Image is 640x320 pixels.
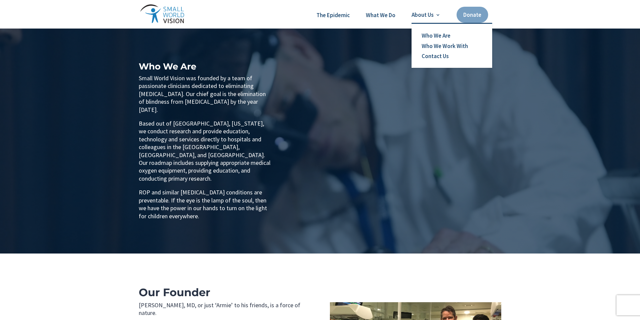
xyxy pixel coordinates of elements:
p: Based out of [GEOGRAPHIC_DATA], [US_STATE], we conduct research and provide education, technology... [139,120,272,188]
p: ROP and similar [MEDICAL_DATA] conditions are preventable. If the eye is the lamp of the soul, th... [139,188,272,220]
a: Contact Us [418,51,485,61]
h1: Our Founder [139,287,310,301]
a: What We Do [366,11,395,20]
img: Small World Vision [140,4,184,23]
a: Who We Are [418,31,485,41]
a: Donate [457,7,488,23]
p: Small World Vision was founded by a team of passionate clinicians dedicated to eliminating [MEDIC... [139,74,272,120]
a: The Epidemic [316,11,350,20]
a: About Us [412,12,440,18]
h1: Who We Are [139,62,272,74]
a: Who We Work With [418,41,485,51]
